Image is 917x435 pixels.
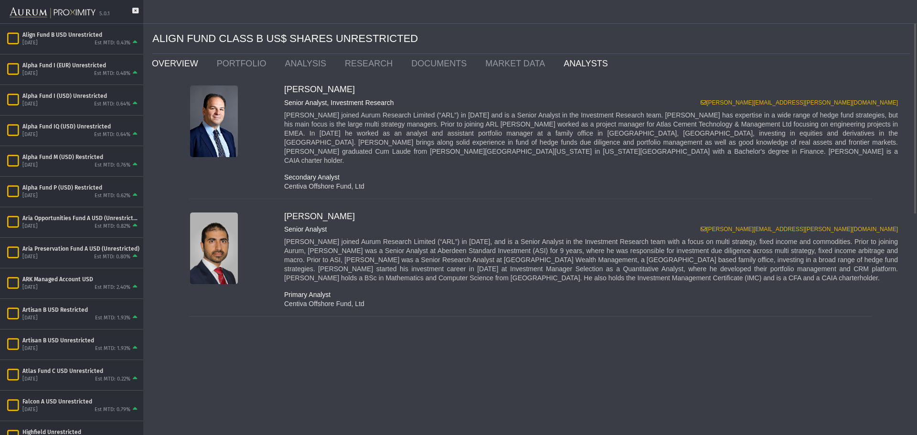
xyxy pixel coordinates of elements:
[22,337,139,344] div: Artisan B USD Unrestricted
[22,62,139,69] div: Alpha Fund I (EUR) Unrestricted
[284,212,903,222] h3: [PERSON_NAME]
[284,237,903,283] div: [PERSON_NAME] joined Aurum Research Limited (“ARL”) in [DATE], and is a Senior Analyst in the Inv...
[94,101,130,108] div: Est MTD: 0.64%
[190,212,238,284] img: image
[10,2,96,23] img: Aurum-Proximity%20white.svg
[277,182,910,191] div: Centiva Offshore Fund, Ltd
[478,54,556,73] a: MARKET DATA
[22,92,139,100] div: Alpha Fund I (USD) Unrestricted
[284,225,903,233] h4: Senior Analyst
[22,162,38,169] div: [DATE]
[210,54,278,73] a: PORTFOLIO
[22,376,38,383] div: [DATE]
[22,192,38,200] div: [DATE]
[22,276,139,283] div: ARK Managed Account USD
[94,254,130,261] div: Est MTD: 0.80%
[22,153,139,161] div: Alpha Fund M (USD) Restricted
[22,214,139,222] div: Aria Opportunities Fund A USD (Unrestricted)
[22,398,139,405] div: Falcon A USD Unrestricted
[95,315,130,322] div: Est MTD: 1.93%
[22,31,139,39] div: Align Fund B USD Unrestricted
[22,306,139,314] div: Artisan B USD Restricted
[22,40,38,47] div: [DATE]
[556,54,619,73] a: ANALYSTS
[145,54,210,73] a: OVERVIEW
[95,40,130,47] div: Est MTD: 0.43%
[22,284,38,291] div: [DATE]
[95,284,130,291] div: Est MTD: 2.40%
[22,406,38,414] div: [DATE]
[95,376,130,383] div: Est MTD: 0.22%
[22,315,38,322] div: [DATE]
[95,406,130,414] div: Est MTD: 0.79%
[95,162,130,169] div: Est MTD: 0.76%
[95,223,130,230] div: Est MTD: 0.82%
[22,345,38,352] div: [DATE]
[22,131,38,138] div: [DATE]
[284,111,903,165] div: [PERSON_NAME] joined Aurum Research Limited (“ARL”) in [DATE] and is a Senior Analyst in the Inve...
[94,131,130,138] div: Est MTD: 0.64%
[94,70,130,77] div: Est MTD: 0.48%
[404,54,478,73] a: DOCUMENTS
[99,11,110,18] div: 5.0.1
[338,54,404,73] a: RESEARCH
[22,367,139,375] div: Atlas Fund C USD Unrestricted
[22,101,38,108] div: [DATE]
[284,99,903,107] h4: Senior Analyst, Investment Research
[22,123,139,130] div: Alpha Fund IQ (USD) Unrestricted
[701,99,898,106] a: [PERSON_NAME][EMAIL_ADDRESS][PERSON_NAME][DOMAIN_NAME]
[701,226,898,233] a: [PERSON_NAME][EMAIL_ADDRESS][PERSON_NAME][DOMAIN_NAME]
[277,299,910,308] div: Centiva Offshore Fund, Ltd
[95,345,130,352] div: Est MTD: 1.93%
[22,254,38,261] div: [DATE]
[152,24,910,54] div: ALIGN FUND CLASS B US$ SHARES UNRESTRICTED
[22,245,139,253] div: Aria Preservation Fund A USD (Unrestricted)
[95,192,130,200] div: Est MTD: 0.62%
[277,173,910,182] div: Secondary Analyst
[22,223,38,230] div: [DATE]
[277,290,910,299] div: Primary Analyst
[277,54,338,73] a: ANALYSIS
[22,70,38,77] div: [DATE]
[190,85,238,157] img: image
[284,85,903,95] h3: [PERSON_NAME]
[22,184,139,191] div: Alpha Fund P (USD) Restricted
